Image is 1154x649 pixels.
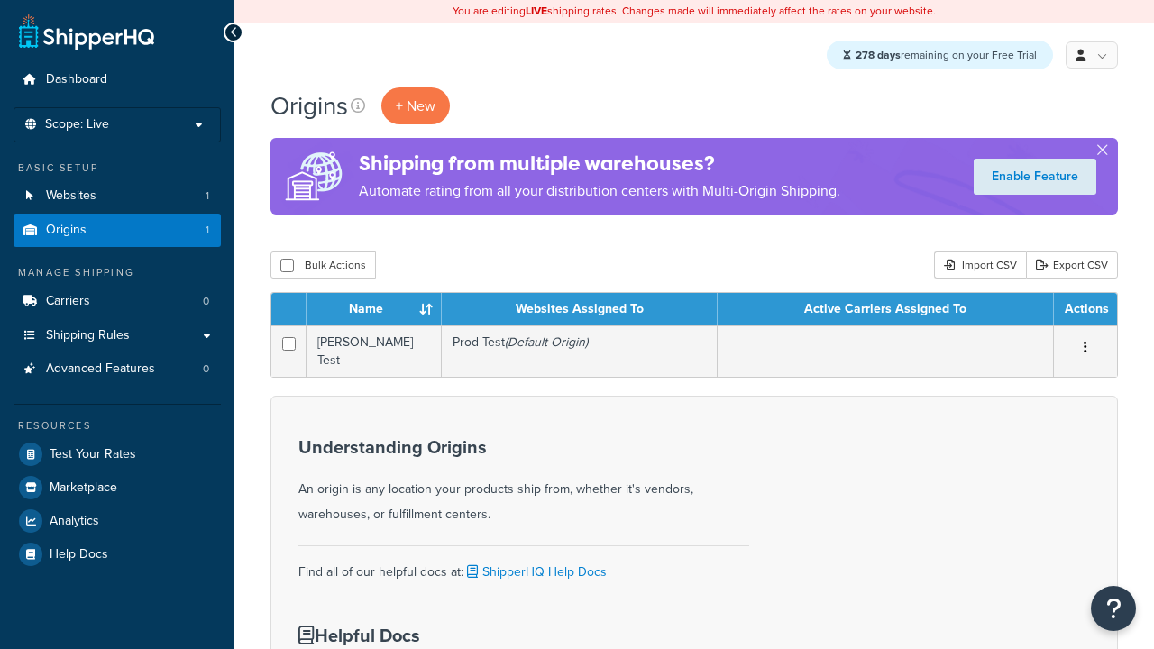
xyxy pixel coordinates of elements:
[270,88,348,123] h1: Origins
[206,188,209,204] span: 1
[307,293,442,325] th: Name : activate to sort column ascending
[206,223,209,238] span: 1
[307,325,442,377] td: [PERSON_NAME] Test
[463,562,607,581] a: ShipperHQ Help Docs
[298,545,749,585] div: Find all of our helpful docs at:
[14,265,221,280] div: Manage Shipping
[974,159,1096,195] a: Enable Feature
[46,294,90,309] span: Carriers
[526,3,547,19] b: LIVE
[46,361,155,377] span: Advanced Features
[14,538,221,571] a: Help Docs
[203,361,209,377] span: 0
[14,418,221,434] div: Resources
[270,251,376,279] button: Bulk Actions
[14,352,221,386] li: Advanced Features
[1091,586,1136,631] button: Open Resource Center
[14,179,221,213] a: Websites 1
[1026,251,1118,279] a: Export CSV
[359,149,840,178] h4: Shipping from multiple warehouses?
[298,437,749,457] h3: Understanding Origins
[14,505,221,537] a: Analytics
[856,47,901,63] strong: 278 days
[827,41,1053,69] div: remaining on your Free Trial
[298,437,749,527] div: An origin is any location your products ship from, whether it's vendors, warehouses, or fulfillme...
[396,96,435,116] span: + New
[934,251,1026,279] div: Import CSV
[14,160,221,176] div: Basic Setup
[14,214,221,247] li: Origins
[442,325,718,377] td: Prod Test
[381,87,450,124] a: + New
[19,14,154,50] a: ShipperHQ Home
[50,480,117,496] span: Marketplace
[14,438,221,471] a: Test Your Rates
[46,223,87,238] span: Origins
[718,293,1054,325] th: Active Carriers Assigned To
[46,328,130,343] span: Shipping Rules
[14,352,221,386] a: Advanced Features 0
[359,178,840,204] p: Automate rating from all your distribution centers with Multi-Origin Shipping.
[14,285,221,318] li: Carriers
[14,179,221,213] li: Websites
[14,471,221,504] a: Marketplace
[14,285,221,318] a: Carriers 0
[270,138,359,215] img: ad-origins-multi-dfa493678c5a35abed25fd24b4b8a3fa3505936ce257c16c00bdefe2f3200be3.png
[442,293,718,325] th: Websites Assigned To
[50,514,99,529] span: Analytics
[50,447,136,462] span: Test Your Rates
[298,626,655,645] h3: Helpful Docs
[46,188,96,204] span: Websites
[45,117,109,133] span: Scope: Live
[14,63,221,96] a: Dashboard
[1054,293,1117,325] th: Actions
[203,294,209,309] span: 0
[50,547,108,562] span: Help Docs
[505,333,588,352] i: (Default Origin)
[46,72,107,87] span: Dashboard
[14,214,221,247] a: Origins 1
[14,319,221,352] a: Shipping Rules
